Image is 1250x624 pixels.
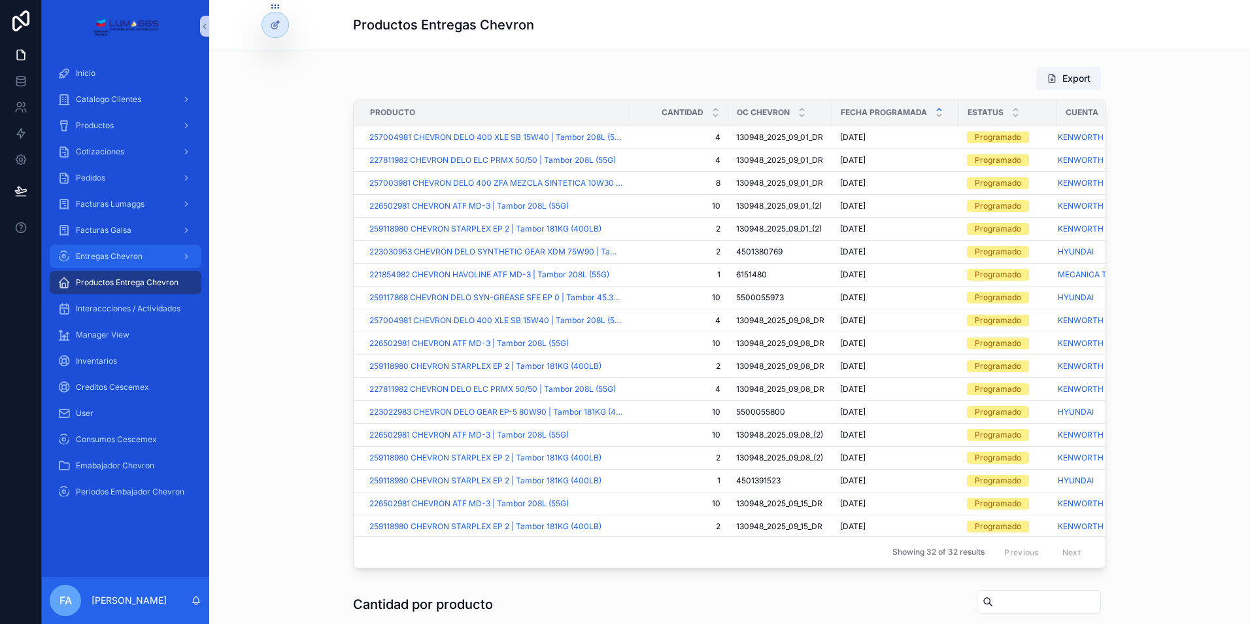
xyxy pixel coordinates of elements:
[736,224,824,234] a: 130948_2025_09_01_(2)
[1058,384,1147,394] a: KENWORTH MEXICANA
[638,521,720,532] a: 2
[1058,224,1147,234] a: KENWORTH MEXICANA
[638,155,720,165] span: 4
[1058,178,1147,188] a: KENWORTH MEXICANA
[1058,338,1147,349] a: KENWORTH MEXICANA
[76,460,154,471] span: Emabajador Chevron
[369,476,601,486] a: 259118980 CHEVRON STARPLEX EP 2 | Tambor 181KG (400LB)
[840,476,866,486] span: [DATE]
[638,247,720,257] a: 2
[369,178,622,188] a: 257003981 CHEVRON DELO 400 ZFA MEZCLA SINTETICA 10W30 FA4 | Tambor 208L (55G)
[369,476,622,486] a: 259118980 CHEVRON STARPLEX EP 2 | Tambor 181KG (400LB)
[638,453,720,463] span: 2
[638,201,720,211] span: 10
[975,498,1021,510] div: Programado
[736,407,785,417] span: 5500055800
[369,247,622,257] a: 223030953 CHEVRON DELO SYNTHETIC GEAR XDM 75W90 | Tambor 170KG (375 LB)
[736,498,822,509] span: 130948_2025_09_15_DR
[50,140,201,164] a: Cotizaciones
[975,406,1021,418] div: Programado
[892,547,985,557] span: Showing 32 of 32 results
[369,453,601,463] a: 259118980 CHEVRON STARPLEX EP 2 | Tambor 181KG (400LB)
[736,132,823,143] span: 130948_2025_09_01_DR
[76,68,95,78] span: Inicio
[736,453,823,463] span: 130948_2025_09_08_(2)
[840,453,866,463] span: [DATE]
[50,428,201,451] a: Consumos Cescemex
[1058,201,1147,211] a: KENWORTH MEXICANA
[370,107,415,118] span: Producto
[736,132,824,143] a: 130948_2025_09_01_DR
[840,338,866,349] span: [DATE]
[1058,453,1147,463] a: KENWORTH MEXICANA
[369,361,601,372] a: 259118980 CHEVRON STARPLEX EP 2 | Tambor 181KG (400LB)
[1058,269,1117,280] a: MECANICA TEK
[369,269,609,280] a: 221854982 CHEVRON HAVOLINE ATF MD-3 | Tambor 208L (55G)
[76,303,180,314] span: Interaccciones / Actividades
[1058,498,1147,509] a: KENWORTH MEXICANA
[975,429,1021,441] div: Programado
[638,476,720,486] span: 1
[1058,315,1147,326] a: KENWORTH MEXICANA
[1058,247,1147,257] a: HYUNDAI
[76,382,149,392] span: Creditos Cescemex
[736,476,824,486] a: 4501391523
[736,315,824,326] a: 130948_2025_09_08_DR
[638,132,720,143] span: 4
[369,407,622,417] a: 223022983 CHEVRON DELO GEAR EP-5 80W90 | Tambor 181KG (400LB)
[638,224,720,234] a: 2
[638,430,720,440] a: 10
[736,269,767,280] span: 6151480
[736,338,824,349] a: 130948_2025_09_08_DR
[967,383,1049,395] a: Programado
[1058,430,1147,440] a: KENWORTH MEXICANA
[369,430,569,440] span: 226502981 CHEVRON ATF MD-3 | Tambor 208L (55G)
[840,476,951,486] a: [DATE]
[76,434,157,445] span: Consumos Cescemex
[369,430,622,440] a: 226502981 CHEVRON ATF MD-3 | Tambor 208L (55G)
[975,200,1021,212] div: Programado
[50,114,201,137] a: Productos
[967,360,1049,372] a: Programado
[967,269,1049,281] a: Programado
[369,201,569,211] a: 226502981 CHEVRON ATF MD-3 | Tambor 208L (55G)
[840,453,951,463] a: [DATE]
[975,452,1021,464] div: Programado
[638,269,720,280] span: 1
[968,107,1004,118] span: Estatus
[840,361,951,372] a: [DATE]
[736,201,824,211] a: 130948_2025_09_01_(2)
[975,177,1021,189] div: Programado
[840,155,951,165] a: [DATE]
[50,375,201,399] a: Creditos Cescemex
[50,271,201,294] a: Productos Entrega Chevron
[736,498,824,509] a: 130948_2025_09_15_DR
[736,521,824,532] a: 130948_2025_09_15_DR
[76,199,144,209] span: Facturas Lumaggs
[840,430,866,440] span: [DATE]
[638,498,720,509] a: 10
[369,498,569,509] span: 226502981 CHEVRON ATF MD-3 | Tambor 208L (55G)
[1058,132,1147,143] a: KENWORTH MEXICANA
[840,201,951,211] a: [DATE]
[638,407,720,417] a: 10
[840,292,951,303] a: [DATE]
[840,361,866,372] span: [DATE]
[1058,407,1094,417] a: HYUNDAI
[975,223,1021,235] div: Programado
[967,246,1049,258] a: Programado
[1058,269,1147,280] a: MECANICA TEK
[736,201,822,211] span: 130948_2025_09_01_(2)
[840,178,951,188] a: [DATE]
[736,178,823,188] span: 130948_2025_09_01_DR
[840,132,866,143] span: [DATE]
[975,360,1021,372] div: Programado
